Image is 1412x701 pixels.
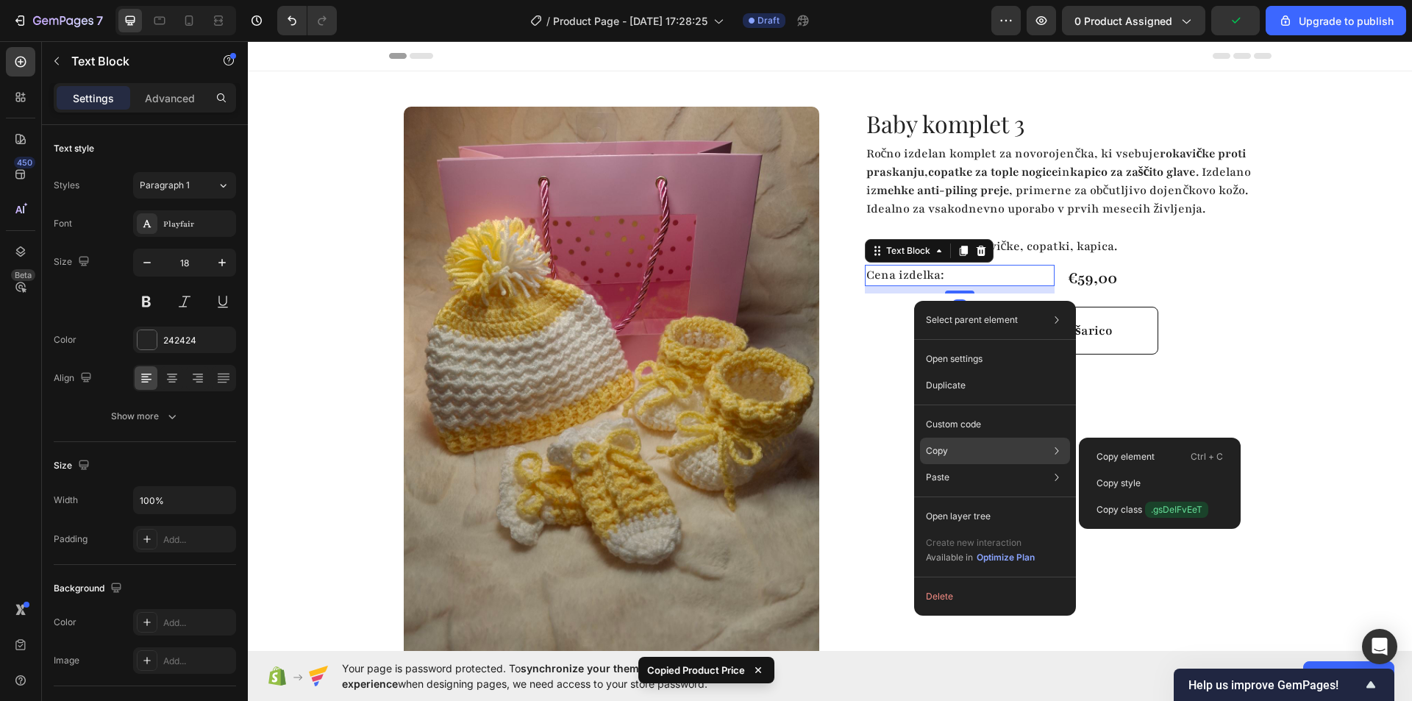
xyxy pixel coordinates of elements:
[54,369,95,388] div: Align
[618,197,716,213] strong: Vključeni izdelki:
[54,456,93,476] div: Size
[1097,502,1208,518] p: Copy class
[926,444,948,458] p: Copy
[715,266,911,313] button: Dodaj v košarico
[54,403,236,430] button: Show more
[760,281,864,299] div: Dodaj v košarico
[71,52,196,70] p: Text Block
[73,90,114,106] p: Settings
[163,655,232,668] div: Add...
[54,654,79,667] div: Image
[635,203,685,216] div: Text Block
[1278,13,1394,29] div: Upgrade to publish
[1188,678,1362,692] span: Help us improve GemPages!
[1303,661,1394,691] button: Allow access
[54,333,76,346] div: Color
[134,487,235,513] input: Auto
[705,258,719,270] div: 10
[926,418,981,431] p: Custom code
[680,123,810,139] strong: copatke za tople nogice
[617,102,1009,216] div: Rich Text Editor. Editing area: main
[96,12,103,29] p: 7
[54,252,93,272] div: Size
[163,616,232,630] div: Add...
[757,14,780,27] span: Draft
[926,535,1035,550] p: Create new interaction
[926,379,966,392] p: Duplicate
[140,179,190,192] span: Paragraph 1
[54,217,72,230] div: Font
[617,65,1009,99] h1: Baby komplet 3
[920,583,1070,610] button: Delete
[111,409,179,424] div: Show more
[819,224,1009,252] div: €59,00
[145,90,195,106] p: Advanced
[546,13,550,29] span: /
[1097,477,1141,490] p: Copy style
[54,533,88,546] div: Padding
[54,179,79,192] div: Styles
[629,141,761,157] strong: mehke anti-piling preje
[54,494,78,507] div: Width
[277,6,337,35] div: Undo/Redo
[1062,6,1205,35] button: 0 product assigned
[54,616,76,629] div: Color
[976,550,1035,565] button: Optimize Plan
[163,533,232,547] div: Add...
[926,510,991,523] p: Open layer tree
[163,218,232,231] div: Playfair
[926,313,1018,327] p: Select parent element
[342,661,812,691] span: Your page is password protected. To when designing pages, we need access to your store password.
[1097,450,1155,463] p: Copy element
[1266,6,1406,35] button: Upgrade to publish
[342,662,755,690] span: synchronize your theme style & enhance your experience
[618,225,806,243] p: Cena izdelka:
[1362,629,1397,664] div: Open Intercom Messenger
[14,157,35,168] div: 450
[1191,449,1223,464] p: Ctrl + C
[54,579,125,599] div: Background
[553,13,707,29] span: Product Page - [DATE] 17:28:25
[248,41,1412,651] iframe: Design area
[1074,13,1172,29] span: 0 product assigned
[647,663,745,677] p: Copied Product Price
[1188,676,1380,694] button: Show survey - Help us improve GemPages!
[926,552,973,563] span: Available in
[618,104,1008,178] p: Ročno izdelan komplet za novorojenčka, ki vsebuje , in . Izdelano iz , primerne za občutljivo doj...
[618,196,1008,215] p: rokavičke, copatki, kapica.
[163,334,232,347] div: 242424
[1145,502,1208,518] span: .gsDeIFvEeT
[133,172,236,199] button: Paragraph 1
[926,352,983,366] p: Open settings
[926,471,949,484] p: Paste
[11,269,35,281] div: Beta
[6,6,110,35] button: 7
[618,104,999,139] strong: rokavičke proti praskanju
[54,142,94,155] div: Text style
[977,551,1035,564] div: Optimize Plan
[822,123,948,139] strong: kapico za zaščito glave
